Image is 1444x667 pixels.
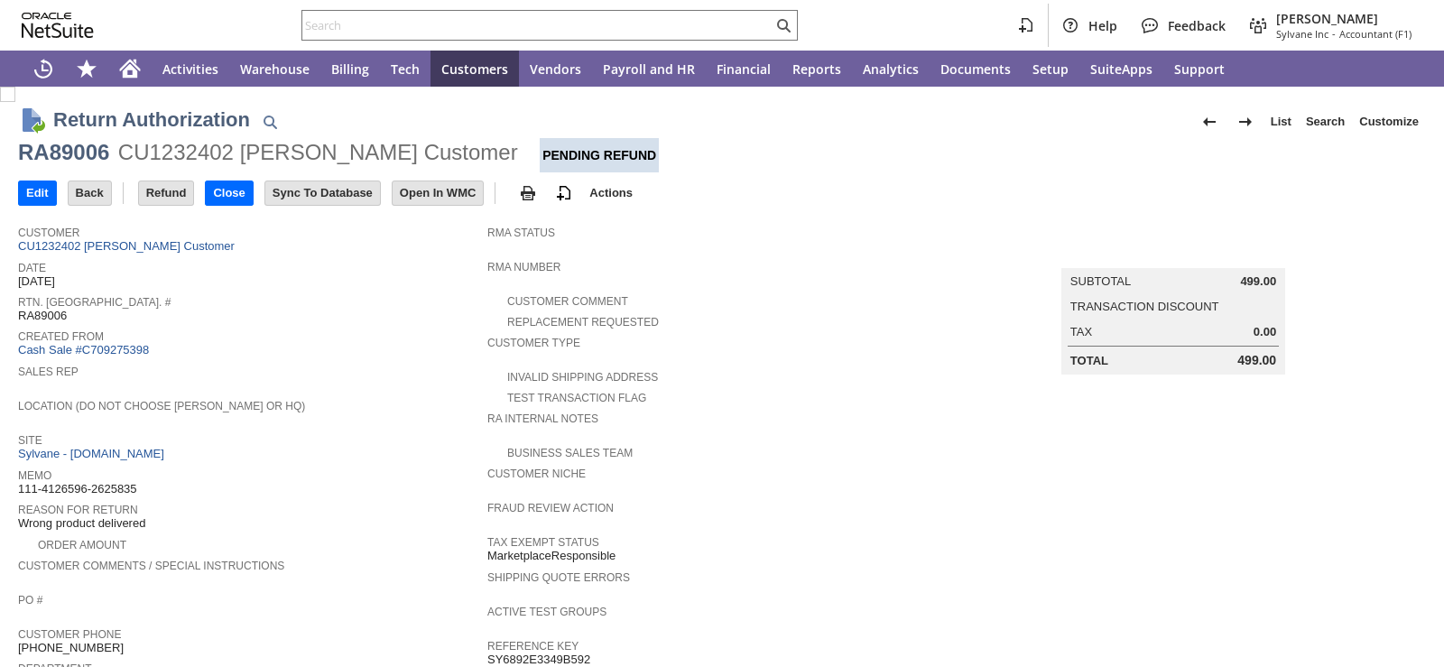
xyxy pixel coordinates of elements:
input: Edit [19,181,56,205]
a: Vendors [519,51,592,87]
a: Support [1163,51,1236,87]
a: Tax [1070,325,1092,338]
a: Sales Rep [18,366,79,378]
a: Tech [380,51,430,87]
a: Date [18,262,46,274]
svg: logo [22,13,94,38]
a: Shipping Quote Errors [487,571,630,584]
a: Fraud Review Action [487,502,614,514]
a: Customer Comment [507,295,628,308]
svg: Search [773,14,794,36]
span: Feedback [1168,17,1226,34]
span: [PERSON_NAME] [1276,10,1412,27]
span: Wrong product delivered [18,516,145,531]
img: Quick Find [259,111,281,133]
a: RMA Status [487,227,555,239]
a: Active Test Groups [487,606,606,618]
a: Customer Phone [18,628,121,641]
a: Reports [782,51,852,87]
span: Reports [792,60,841,78]
span: Warehouse [240,60,310,78]
input: Search [302,14,773,36]
a: Created From [18,330,104,343]
span: 111-4126596-2625835 [18,482,137,496]
span: Financial [717,60,771,78]
a: Reason For Return [18,504,138,516]
a: Billing [320,51,380,87]
span: Accountant (F1) [1339,27,1412,41]
a: Customer [18,227,79,239]
a: Replacement Requested [507,316,659,329]
span: Support [1174,60,1225,78]
a: Transaction Discount [1070,300,1219,313]
svg: Recent Records [32,58,54,79]
a: Subtotal [1070,274,1131,288]
img: Previous [1199,111,1220,133]
div: RA89006 [18,138,109,167]
svg: Home [119,58,141,79]
a: Customize [1352,107,1426,136]
svg: Shortcuts [76,58,97,79]
a: Test Transaction Flag [507,392,646,404]
a: Documents [930,51,1022,87]
a: Sylvane - [DOMAIN_NAME] [18,447,169,460]
img: add-record.svg [553,182,575,204]
input: Open In WMC [393,181,484,205]
span: Help [1088,17,1117,34]
input: Sync To Database [265,181,380,205]
span: Vendors [530,60,581,78]
a: Customer Niche [487,468,586,480]
a: Setup [1022,51,1079,87]
a: Cash Sale #C709275398 [18,343,149,357]
a: List [1263,107,1299,136]
a: Analytics [852,51,930,87]
img: Next [1235,111,1256,133]
span: - [1332,27,1336,41]
h1: Return Authorization [53,105,250,134]
a: RMA Number [487,261,560,273]
a: Search [1299,107,1352,136]
a: Memo [18,469,51,482]
div: CU1232402 [PERSON_NAME] Customer [118,138,518,167]
img: print.svg [517,182,539,204]
a: Invalid Shipping Address [507,371,658,384]
a: SuiteApps [1079,51,1163,87]
a: Warehouse [229,51,320,87]
span: Customers [441,60,508,78]
a: Business Sales Team [507,447,633,459]
input: Close [206,181,252,205]
a: RA Internal Notes [487,412,598,425]
a: Home [108,51,152,87]
a: Customer Comments / Special Instructions [18,560,284,572]
a: Tax Exempt Status [487,536,599,549]
a: Site [18,434,42,447]
span: Sylvane Inc [1276,27,1328,41]
a: Recent Records [22,51,65,87]
span: 499.00 [1237,353,1276,368]
caption: Summary [1061,239,1285,268]
a: Location (Do Not Choose [PERSON_NAME] or HQ) [18,400,305,412]
input: Refund [139,181,194,205]
a: Actions [582,186,640,199]
a: Order Amount [38,539,126,551]
span: 0.00 [1254,325,1276,339]
span: RA89006 [18,309,67,323]
input: Back [69,181,111,205]
span: Activities [162,60,218,78]
a: Customers [430,51,519,87]
span: Documents [940,60,1011,78]
span: 499.00 [1240,274,1276,289]
span: Analytics [863,60,919,78]
div: Shortcuts [65,51,108,87]
span: Billing [331,60,369,78]
a: Financial [706,51,782,87]
span: MarketplaceResponsible [487,549,616,563]
a: Payroll and HR [592,51,706,87]
a: PO # [18,594,42,607]
span: SuiteApps [1090,60,1152,78]
span: SY6892E3349B592 [487,653,590,667]
span: Tech [391,60,420,78]
a: Rtn. [GEOGRAPHIC_DATA]. # [18,296,171,309]
span: [DATE] [18,274,55,289]
a: CU1232402 [PERSON_NAME] Customer [18,239,239,253]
